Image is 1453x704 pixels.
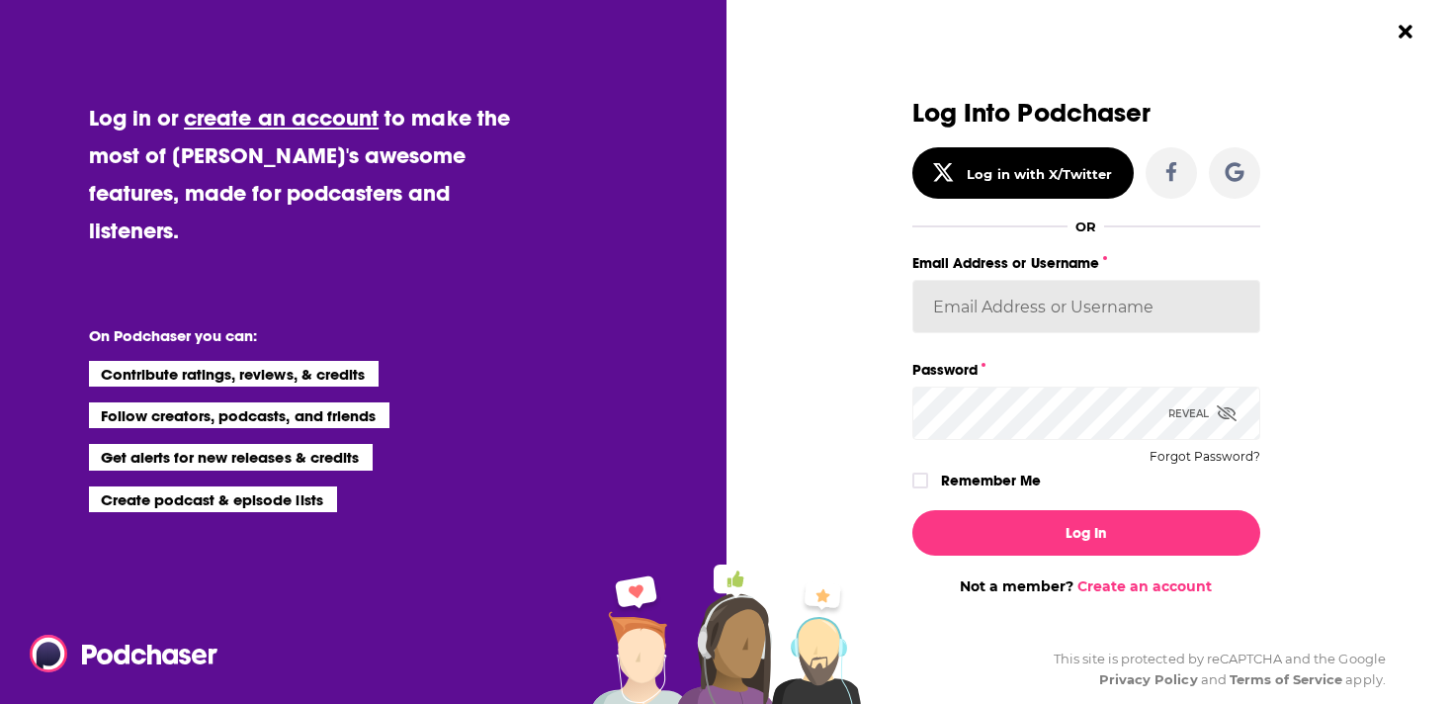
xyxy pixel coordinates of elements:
[1099,671,1198,687] a: Privacy Policy
[912,577,1260,595] div: Not a member?
[1038,649,1386,690] div: This site is protected by reCAPTCHA and the Google and apply.
[1077,577,1212,595] a: Create an account
[967,166,1112,182] div: Log in with X/Twitter
[89,444,373,470] li: Get alerts for new releases & credits
[912,280,1260,333] input: Email Address or Username
[1168,387,1237,440] div: Reveal
[941,468,1041,493] label: Remember Me
[89,402,390,428] li: Follow creators, podcasts, and friends
[1075,219,1096,234] div: OR
[30,635,219,672] img: Podchaser - Follow, Share and Rate Podcasts
[912,510,1260,556] button: Log In
[1150,450,1260,464] button: Forgot Password?
[184,104,379,132] a: create an account
[89,486,337,512] li: Create podcast & episode lists
[1387,13,1424,50] button: Close Button
[912,147,1134,199] button: Log in with X/Twitter
[1230,671,1343,687] a: Terms of Service
[912,99,1260,128] h3: Log Into Podchaser
[912,357,1260,383] label: Password
[89,361,380,387] li: Contribute ratings, reviews, & credits
[89,326,484,345] li: On Podchaser you can:
[912,250,1260,276] label: Email Address or Username
[30,635,204,672] a: Podchaser - Follow, Share and Rate Podcasts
